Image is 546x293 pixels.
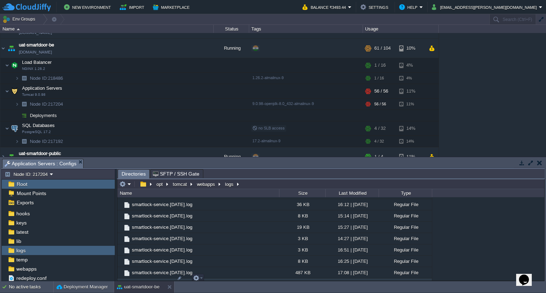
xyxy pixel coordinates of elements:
a: temp [15,256,29,263]
img: AMDAwAAAACH5BAEAAAAALAAAAAABAAEAAAICRAEAOw== [123,224,131,232]
a: smartlock-service.[DATE].log [131,201,193,208]
div: 4% [399,73,422,84]
img: AMDAwAAAACH5BAEAAAAALAAAAAABAAEAAAICRAEAOw== [6,39,16,58]
img: AMDAwAAAACH5BAEAAAAALAAAAAABAAEAAAICRAEAOw== [15,99,19,110]
div: Regular File [379,199,432,210]
img: AMDAwAAAACH5BAEAAAAALAAAAAABAAEAAAICRAEAOw== [19,73,29,84]
div: Regular File [379,210,432,221]
div: Regular File [379,233,432,244]
div: 11% [399,147,422,166]
div: 61 / 104 [374,39,391,58]
a: Application ServersTomcat 9.0.98 [21,85,63,91]
div: 14:27 | [DATE] [325,233,379,244]
span: 17.2-almalinux-9 [252,139,280,143]
div: 56 / 56 [374,99,386,110]
button: Import [120,3,146,11]
a: Node ID:218486 [29,75,64,81]
button: tomcat [172,181,189,187]
button: Node ID: 217204 [5,171,50,177]
button: Help [399,3,419,11]
button: opt [155,181,165,187]
button: logs [224,181,235,187]
div: Regular File [379,256,432,267]
div: Regular File [379,244,432,255]
span: PostgreSQL 17.2 [22,130,51,134]
a: logs [15,247,27,254]
a: hooks [15,210,31,217]
button: Balance ₹3493.44 [303,3,348,11]
div: 1 / 16 [374,73,384,84]
a: lib [15,238,22,244]
img: AMDAwAAAACH5BAEAAAAALAAAAAABAAEAAAICRAEAOw== [6,147,16,166]
a: smartlock-service.[DATE].log [131,270,193,276]
img: AMDAwAAAACH5BAEAAAAALAAAAAABAAEAAAICRAEAOw== [19,110,29,121]
div: Regular File [379,278,432,289]
div: 15:14 | [DATE] [325,210,379,221]
div: Name [1,25,213,33]
span: 1.26.2-almalinux-9 [252,76,284,80]
span: Load Balancer [21,59,53,65]
a: Deployments [29,112,58,118]
div: Usage [363,25,438,33]
img: AMDAwAAAACH5BAEAAAAALAAAAAABAAEAAAICRAEAOw== [10,84,20,98]
a: Root [15,181,28,187]
div: Tags [250,25,363,33]
div: 16:12 | [DATE] [325,199,379,210]
div: Size [280,189,325,197]
div: 16:51 | [DATE] [325,244,379,255]
div: 4 / 32 [374,136,384,147]
span: SFTP / SSH Gate [153,170,199,178]
img: AMDAwAAAACH5BAEAAAAALAAAAAABAAEAAAICRAEAOw== [15,136,19,147]
img: AMDAwAAAACH5BAEAAAAALAAAAAABAAEAAAICRAEAOw== [117,233,123,244]
img: AMDAwAAAACH5BAEAAAAALAAAAAABAAEAAAICRAEAOw== [19,99,29,110]
button: Marketplace [153,3,192,11]
a: smartlock-service.[DATE].log [131,258,193,264]
button: [EMAIL_ADDRESS][PERSON_NAME][DOMAIN_NAME] [432,3,539,11]
span: Node ID: [30,139,48,144]
div: 8 KB [279,256,325,267]
a: webapps [15,266,38,272]
div: 56 / 56 [374,84,388,98]
span: NGINX 1.26.2 [22,67,45,71]
a: redeploy.conf [15,275,48,281]
div: 4% [399,58,422,72]
img: AMDAwAAAACH5BAEAAAAALAAAAAABAAEAAAICRAEAOw== [123,258,131,266]
img: AMDAwAAAACH5BAEAAAAALAAAAAABAAEAAAICRAEAOw== [5,58,9,72]
img: AMDAwAAAACH5BAEAAAAALAAAAAABAAEAAAICRAEAOw== [123,212,131,220]
a: smartlock-service.[DATE].log [131,224,193,230]
img: AMDAwAAAACH5BAEAAAAALAAAAAABAAEAAAICRAEAOw== [117,199,123,210]
a: smartlock-service.[DATE].log [131,213,193,219]
div: 17:08 | [DATE] [325,267,379,278]
div: Regular File [379,222,432,233]
a: Mount Points [15,190,47,197]
div: 3 KB [279,233,325,244]
img: AMDAwAAAACH5BAEAAAAALAAAAAABAAEAAAICRAEAOw== [117,278,123,289]
img: AMDAwAAAACH5BAEAAAAALAAAAAABAAEAAAICRAEAOw== [5,121,9,136]
div: Status [214,25,249,33]
span: 217192 [29,138,64,144]
span: smartlock-service.[DATE].log [131,236,193,242]
img: AMDAwAAAACH5BAEAAAAALAAAAAABAAEAAAICRAEAOw== [10,58,20,72]
div: 14% [399,136,422,147]
a: Node ID:217192 [29,138,64,144]
a: SQL DatabasesPostgreSQL 17.2 [21,123,56,128]
div: 10% [399,39,422,58]
img: AMDAwAAAACH5BAEAAAAALAAAAAABAAEAAAICRAEAOw== [15,110,19,121]
span: 217204 [29,101,64,107]
div: 11% [399,99,422,110]
img: AMDAwAAAACH5BAEAAAAALAAAAAABAAEAAAICRAEAOw== [5,84,9,98]
span: Exports [15,199,35,206]
div: 19 KB [279,222,325,233]
span: SQL Databases [21,122,56,128]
